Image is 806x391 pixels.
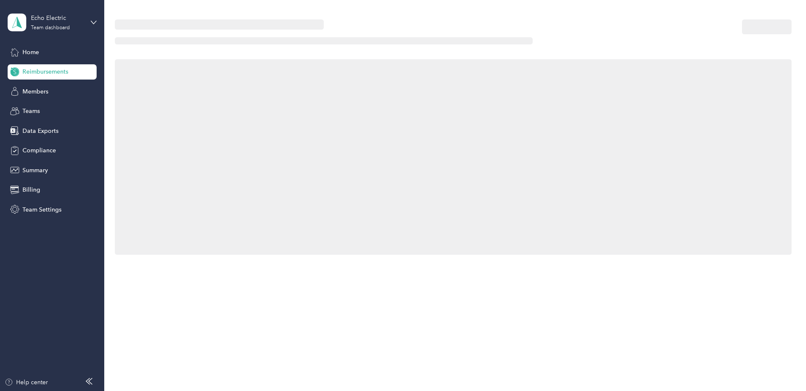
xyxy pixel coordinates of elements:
[22,107,40,116] span: Teams
[31,25,70,30] div: Team dashboard
[22,185,40,194] span: Billing
[22,48,39,57] span: Home
[5,378,48,387] button: Help center
[22,127,58,135] span: Data Exports
[22,67,68,76] span: Reimbursements
[759,344,806,391] iframe: Everlance-gr Chat Button Frame
[22,87,48,96] span: Members
[22,146,56,155] span: Compliance
[31,14,84,22] div: Echo Electric
[22,166,48,175] span: Summary
[22,205,61,214] span: Team Settings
